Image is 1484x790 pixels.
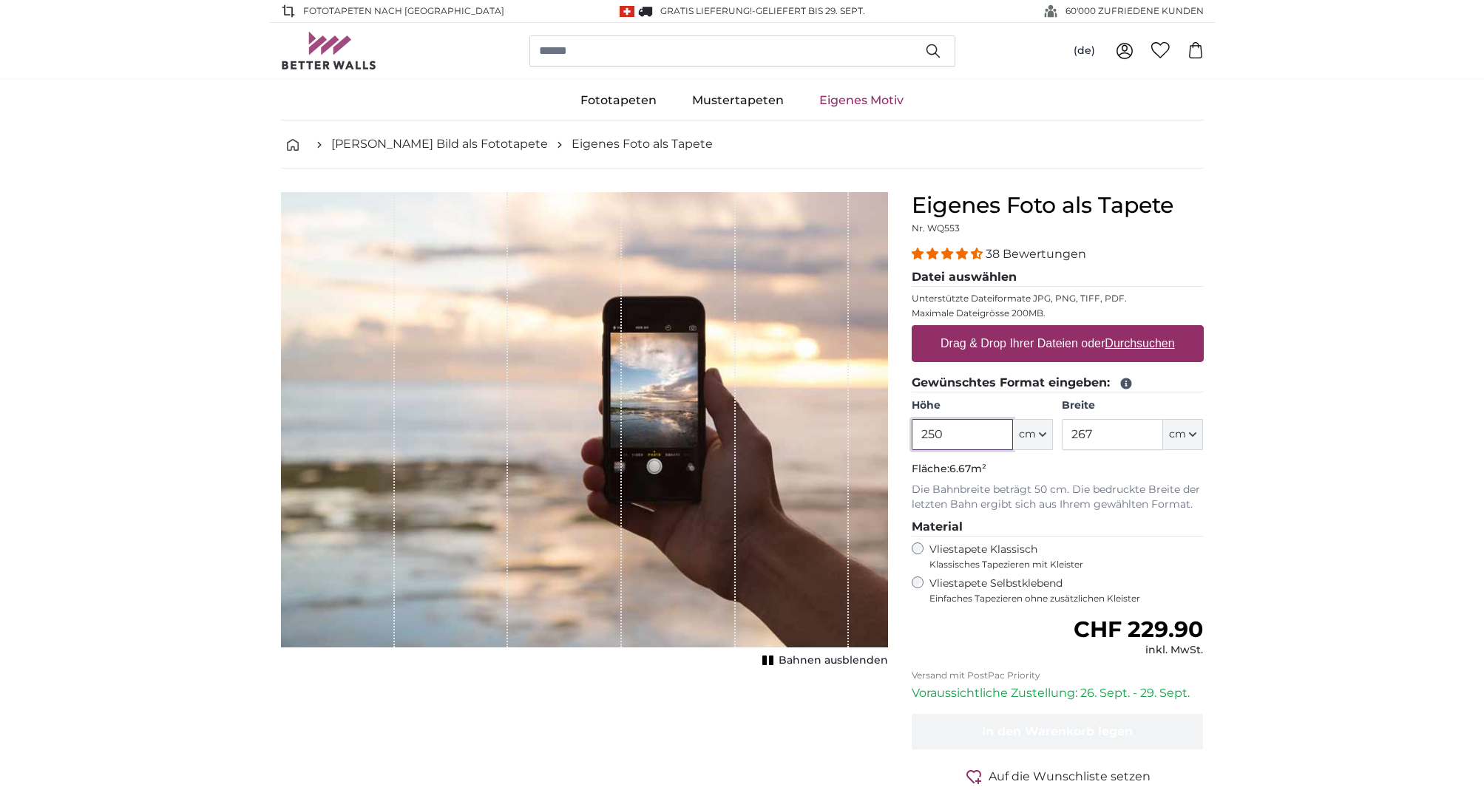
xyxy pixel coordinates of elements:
span: Bahnen ausblenden [779,653,888,668]
p: Unterstützte Dateiformate JPG, PNG, TIFF, PDF. [912,293,1204,304]
div: 1 of 1 [281,192,888,671]
span: Auf die Wunschliste setzen [989,768,1151,786]
span: 60'000 ZUFRIEDENE KUNDEN [1065,4,1204,18]
p: Die Bahnbreite beträgt 50 cm. Die bedruckte Breite der letzten Bahn ergibt sich aus Ihrem gewählt... [912,483,1204,512]
legend: Material [912,518,1204,537]
span: cm [1169,427,1186,442]
span: CHF 229.90 [1074,616,1203,643]
a: [PERSON_NAME] Bild als Fototapete [331,135,548,153]
img: Schweiz [620,6,634,17]
label: Vliestapete Selbstklebend [929,576,1204,605]
u: Durchsuchen [1105,337,1174,350]
span: Klassisches Tapezieren mit Kleister [929,559,1191,571]
span: 6.67m² [949,462,986,475]
p: Voraussichtliche Zustellung: 26. Sept. - 29. Sept. [912,684,1204,702]
a: Eigenes Motiv [802,81,921,120]
a: Fototapeten [563,81,674,120]
span: 38 Bewertungen [986,247,1086,261]
span: - [752,5,865,16]
label: Höhe [912,398,1053,413]
button: cm [1013,419,1053,450]
label: Vliestapete Klassisch [929,542,1191,571]
nav: breadcrumbs [281,120,1204,168]
button: (de) [1062,38,1107,64]
h1: Eigenes Foto als Tapete [912,192,1204,219]
legend: Gewünschtes Format eingeben: [912,374,1204,392]
span: Fototapeten nach [GEOGRAPHIC_DATA] [303,4,504,18]
span: Einfaches Tapezieren ohne zusätzlichen Kleister [929,593,1204,605]
span: 4.34 stars [912,247,986,261]
a: Eigenes Foto als Tapete [572,135,713,153]
span: In den Warenkorb legen [982,724,1133,738]
span: Geliefert bis 29. Sept. [756,5,865,16]
label: Drag & Drop Ihrer Dateien oder [935,329,1181,358]
label: Breite [1062,398,1203,413]
button: Bahnen ausblenden [758,650,888,671]
span: GRATIS Lieferung! [660,5,752,16]
div: inkl. MwSt. [1074,643,1203,658]
button: Auf die Wunschliste setzen [912,767,1204,786]
p: Maximale Dateigrösse 200MB. [912,307,1204,319]
button: In den Warenkorb legen [912,714,1204,749]
span: cm [1019,427,1036,442]
p: Fläche: [912,462,1204,477]
a: Mustertapeten [674,81,802,120]
img: Betterwalls [281,32,377,69]
legend: Datei auswählen [912,268,1204,287]
span: Nr. WQ553 [912,222,960,234]
p: Versand mit PostPac Priority [912,670,1204,681]
button: cm [1163,419,1203,450]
